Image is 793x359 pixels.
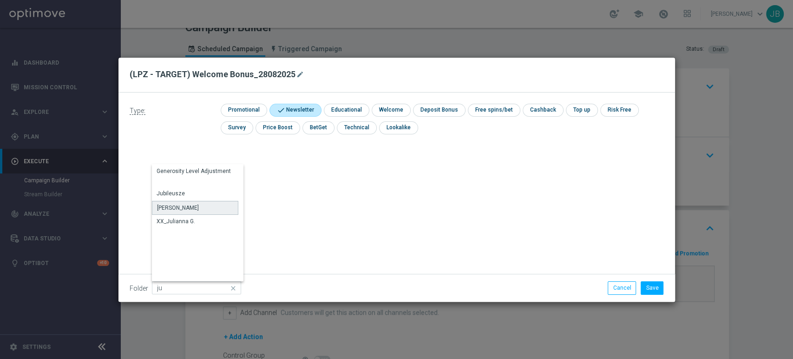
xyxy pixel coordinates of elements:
[157,217,195,226] div: XX_Julianna G.
[157,189,185,198] div: Jubileusze
[608,281,636,294] button: Cancel
[229,282,238,295] i: close
[152,165,238,187] div: Press SPACE to select this row.
[130,69,295,80] h2: (LPZ - TARGET) Welcome Bonus_28082025
[157,204,199,212] div: [PERSON_NAME]
[295,69,307,80] button: mode_edit
[130,285,148,293] label: Folder
[157,167,231,175] div: Generosity Level Adjustment
[641,281,663,294] button: Save
[152,281,241,294] input: Quick find
[152,187,238,201] div: Press SPACE to select this row.
[130,107,145,115] span: Type:
[152,215,238,229] div: Press SPACE to select this row.
[296,71,304,78] i: mode_edit
[152,201,238,215] div: Press SPACE to select this row.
